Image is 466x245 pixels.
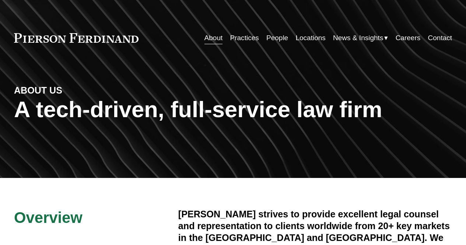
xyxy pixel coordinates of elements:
a: About [204,31,223,45]
h1: A tech-driven, full-service law firm [14,97,452,122]
a: Careers [396,31,421,45]
a: Practices [230,31,259,45]
a: folder dropdown [333,31,388,45]
span: Overview [14,209,83,226]
a: People [266,31,288,45]
strong: ABOUT US [14,85,62,95]
span: News & Insights [333,32,383,44]
a: Contact [428,31,452,45]
a: Locations [295,31,325,45]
